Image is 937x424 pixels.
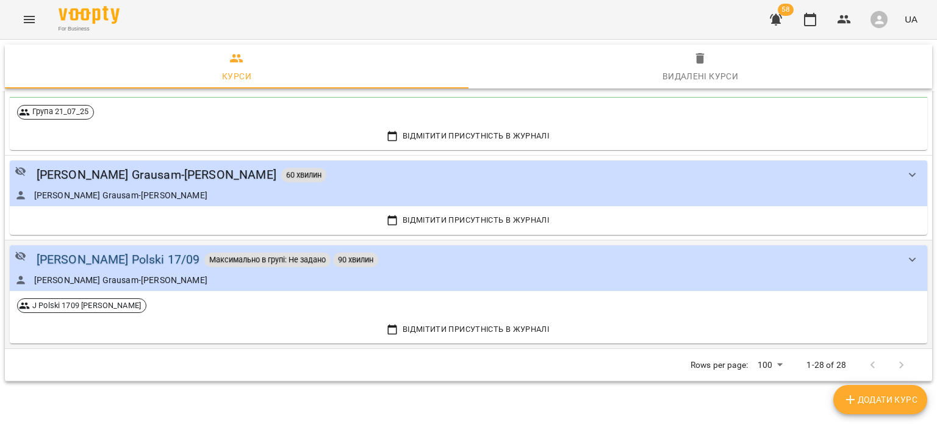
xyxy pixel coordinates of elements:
[27,300,146,311] span: J Polski 1709 [PERSON_NAME]
[662,69,739,84] div: Видалені курси
[15,320,922,339] button: Відмітити присутність в Журналі
[34,189,207,201] a: [PERSON_NAME] Grausam-[PERSON_NAME]
[37,165,276,184] a: [PERSON_NAME] Grausam-[PERSON_NAME]
[691,359,748,372] p: Rows per page:
[18,214,919,227] span: Відмітити присутність в Журналі
[15,165,27,178] svg: Приватний урок
[806,359,845,372] p: 1-28 of 28
[59,6,120,24] img: Voopty Logo
[333,254,378,265] span: 90 хвилин
[281,170,326,180] span: 60 хвилин
[753,356,787,374] div: 100
[15,5,44,34] button: Menu
[898,160,927,190] button: show more
[18,323,919,336] span: Відмітити присутність в Журналі
[27,106,93,117] span: Група 21_07_25
[15,127,922,145] button: Відмітити присутність в Журналі
[37,250,200,269] a: [PERSON_NAME] Polski 17/09
[59,25,120,33] span: For Business
[204,254,331,265] span: Максимально в групі: Не задано
[898,245,927,275] button: show more
[17,298,146,313] div: J Polski 1709 [PERSON_NAME]
[900,8,922,31] button: UA
[17,105,94,120] div: Група 21_07_25
[778,4,794,16] span: 58
[18,129,919,143] span: Відмітити присутність в Журналі
[15,211,922,229] button: Відмітити присутність в Журналі
[833,385,927,414] button: Додати Курс
[222,69,251,84] div: Курси
[15,250,27,262] svg: Приватний урок
[34,274,207,286] a: [PERSON_NAME] Grausam-[PERSON_NAME]
[905,13,917,26] span: UA
[843,392,917,407] span: Додати Курс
